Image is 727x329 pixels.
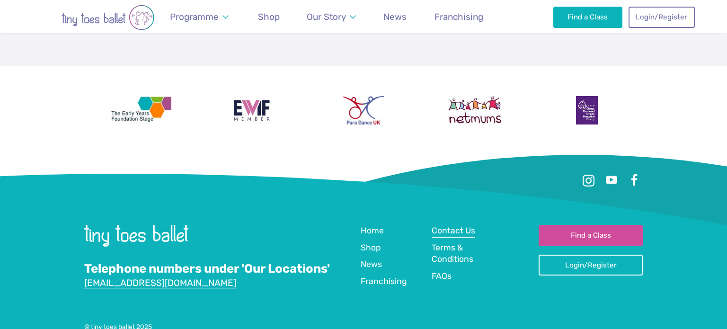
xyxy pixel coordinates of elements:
img: Encouraging Women Into Franchising [230,96,275,124]
span: Terms & Conditions [432,243,473,264]
span: Home [361,226,384,235]
img: The Early Years Foundation Stage [109,96,171,124]
a: Shop [253,6,284,28]
img: tiny toes ballet [32,5,184,30]
a: News [379,6,411,28]
a: Franchising [430,6,488,28]
a: Find a Class [539,225,643,246]
a: Terms & Conditions [432,242,494,266]
a: FAQs [432,270,452,283]
a: News [361,258,382,271]
img: tiny toes ballet [84,225,188,246]
a: Our Story [302,6,361,28]
span: Shop [258,11,280,22]
a: Login/Register [629,7,695,27]
img: Para Dance UK [343,96,384,124]
span: Franchising [434,11,483,22]
span: Shop [361,243,381,252]
a: Find a Class [553,7,623,27]
a: Home [361,225,384,238]
a: [EMAIL_ADDRESS][DOMAIN_NAME] [84,277,236,289]
span: News [361,259,382,269]
a: Youtube [603,172,620,189]
a: Instagram [580,172,597,189]
a: Programme [165,6,233,28]
span: Franchising [361,276,407,286]
span: Contact Us [432,226,475,235]
a: Facebook [626,172,643,189]
a: Franchising [361,276,407,288]
a: Contact Us [432,225,475,238]
a: Shop [361,242,381,255]
span: Our Story [307,11,346,22]
span: Programme [170,11,219,22]
a: Login/Register [539,255,643,276]
a: Telephone numbers under 'Our Locations' [84,261,330,276]
span: FAQs [432,271,452,281]
span: News [383,11,407,22]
